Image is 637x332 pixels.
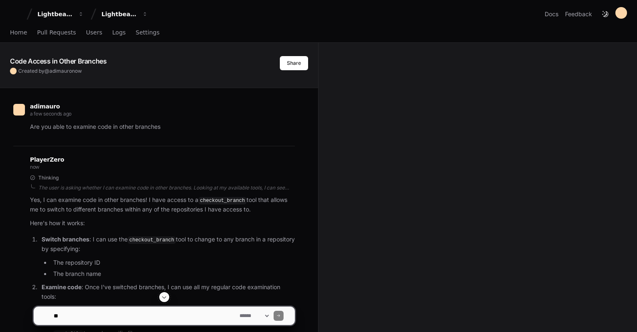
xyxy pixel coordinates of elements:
[10,23,27,42] a: Home
[51,269,295,279] li: The branch name
[98,7,151,22] button: Lightbeam Health Solutions
[86,30,102,35] span: Users
[30,195,295,214] p: Yes, I can examine code in other branches! I have access to a tool that allows me to switch to di...
[545,10,558,18] a: Docs
[30,157,64,162] span: PlayerZero
[30,122,295,132] p: Are you able to examine code in other branches
[37,30,76,35] span: Pull Requests
[51,258,295,268] li: The repository ID
[280,56,308,70] button: Share
[42,283,81,290] strong: Examine code
[49,68,72,74] span: adimauro
[565,10,592,18] button: Feedback
[10,30,27,35] span: Home
[101,10,137,18] div: Lightbeam Health Solutions
[30,111,72,117] span: a few seconds ago
[10,57,106,65] app-text-character-animate: Code Access in Other Branches
[42,283,295,302] p: : Once I've switched branches, I can use all my regular code examination tools:
[128,236,176,244] code: checkout_branch
[198,197,247,204] code: checkout_branch
[136,23,159,42] a: Settings
[72,68,82,74] span: now
[44,68,49,74] span: @
[42,235,295,254] p: : I can use the tool to change to any branch in a repository by specifying:
[18,68,82,74] span: Created by
[37,23,76,42] a: Pull Requests
[38,175,59,181] span: Thinking
[86,23,102,42] a: Users
[30,219,295,228] p: Here's how it works:
[136,30,159,35] span: Settings
[30,103,60,110] span: adimauro
[30,164,40,170] span: now
[112,30,126,35] span: Logs
[112,23,126,42] a: Logs
[34,7,87,22] button: Lightbeam Health
[42,236,89,243] strong: Switch branches
[38,184,295,191] div: The user is asking whether I can examine code in other branches. Looking at my available tools, I...
[37,10,73,18] div: Lightbeam Health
